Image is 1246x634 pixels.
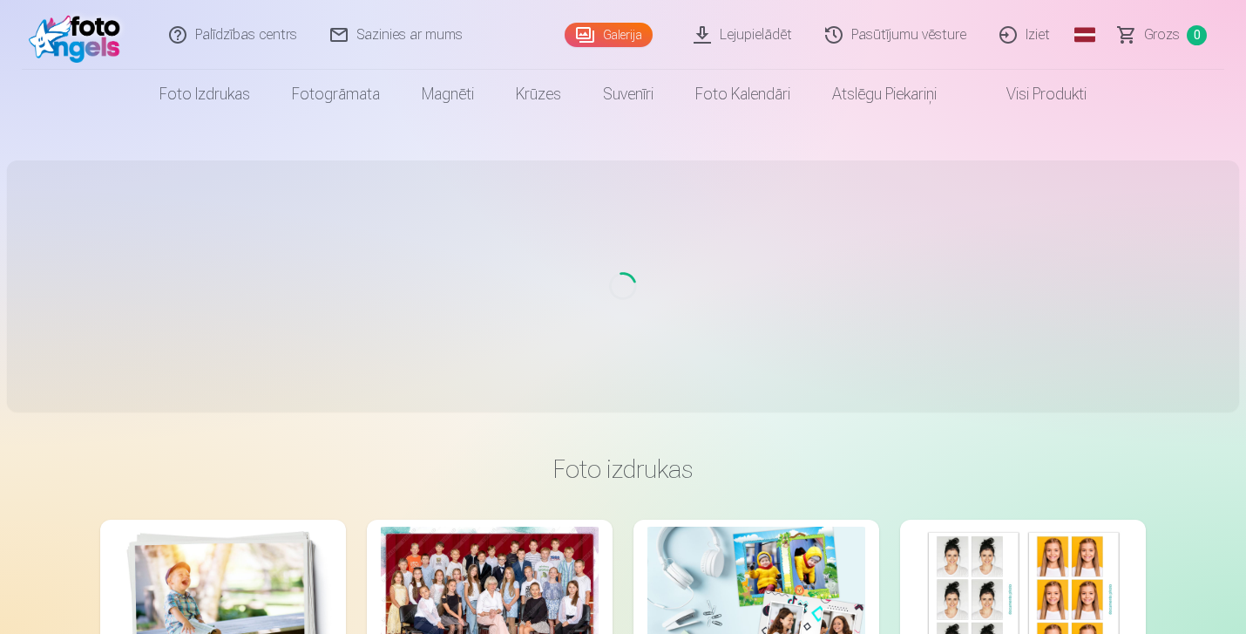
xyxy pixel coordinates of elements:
[495,70,582,119] a: Krūzes
[139,70,271,119] a: Foto izdrukas
[582,70,674,119] a: Suvenīri
[811,70,958,119] a: Atslēgu piekariņi
[958,70,1107,119] a: Visi produkti
[401,70,495,119] a: Magnēti
[1144,24,1180,45] span: Grozs
[271,70,401,119] a: Fotogrāmata
[1187,25,1207,45] span: 0
[114,453,1132,485] h3: Foto izdrukas
[29,7,129,63] img: /fa1
[674,70,811,119] a: Foto kalendāri
[565,23,653,47] a: Galerija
